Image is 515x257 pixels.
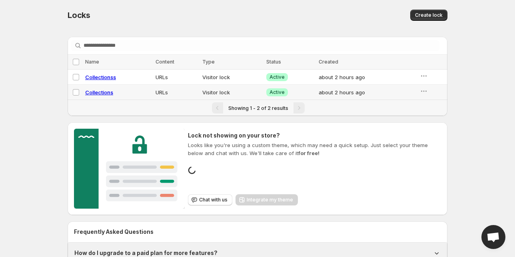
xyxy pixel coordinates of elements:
[68,10,90,20] span: Locks
[85,59,99,65] span: Name
[74,129,185,209] img: Customer support
[316,85,417,100] td: about 2 hours ago
[153,70,200,85] td: URLs
[153,85,200,100] td: URLs
[319,59,338,65] span: Created
[188,141,441,157] p: Looks like you're using a custom theme, which may need a quick setup. Just select your theme belo...
[188,131,441,139] h2: Lock not showing on your store?
[200,70,264,85] td: Visitor lock
[199,197,228,203] span: Chat with us
[68,100,447,116] nav: Pagination
[74,249,218,257] h1: How do I upgrade to a paid plan for more features?
[228,105,288,111] span: Showing 1 - 2 of 2 results
[85,74,116,80] a: Collectionss
[188,194,232,205] button: Chat with us
[85,89,113,96] a: Collections
[316,70,417,85] td: about 2 hours ago
[74,228,441,236] h2: Frequently Asked Questions
[298,150,319,156] strong: for free!
[200,85,264,100] td: Visitor lock
[269,89,285,96] span: Active
[269,74,285,80] span: Active
[266,59,281,65] span: Status
[481,225,505,249] a: Open chat
[415,12,443,18] span: Create lock
[156,59,174,65] span: Content
[202,59,215,65] span: Type
[410,10,447,21] button: Create lock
